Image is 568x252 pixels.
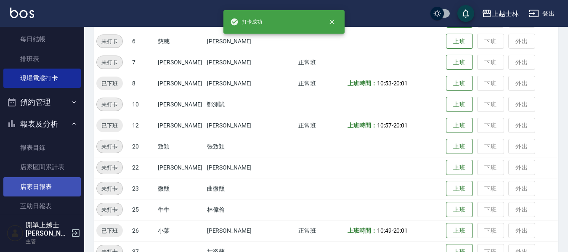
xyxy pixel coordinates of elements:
[97,184,122,193] span: 未打卡
[345,115,444,136] td: -
[3,49,81,69] a: 排班表
[97,205,122,214] span: 未打卡
[130,178,156,199] td: 23
[345,73,444,94] td: -
[393,80,408,87] span: 20:01
[205,220,297,241] td: [PERSON_NAME]
[3,138,81,157] a: 報表目錄
[130,199,156,220] td: 25
[205,94,297,115] td: 鄭測試
[446,223,473,239] button: 上班
[296,115,345,136] td: 正常班
[526,6,558,21] button: 登出
[3,177,81,196] a: 店家日報表
[97,37,122,46] span: 未打卡
[96,226,123,235] span: 已下班
[205,157,297,178] td: [PERSON_NAME]
[3,29,81,49] a: 每日結帳
[130,157,156,178] td: 22
[348,122,377,129] b: 上班時間：
[130,220,156,241] td: 26
[130,94,156,115] td: 10
[205,31,297,52] td: [PERSON_NAME]
[130,115,156,136] td: 12
[205,52,297,73] td: [PERSON_NAME]
[97,58,122,67] span: 未打卡
[3,91,81,113] button: 預約管理
[10,8,34,18] img: Logo
[130,52,156,73] td: 7
[348,227,377,234] b: 上班時間：
[446,181,473,196] button: 上班
[156,94,205,115] td: [PERSON_NAME]
[446,139,473,154] button: 上班
[96,79,123,88] span: 已下班
[130,136,156,157] td: 20
[345,220,444,241] td: -
[446,202,473,218] button: 上班
[156,115,205,136] td: [PERSON_NAME]
[97,163,122,172] span: 未打卡
[296,220,345,241] td: 正常班
[457,5,474,22] button: save
[156,220,205,241] td: 小葉
[446,34,473,49] button: 上班
[7,225,24,241] img: Person
[205,136,297,157] td: 張致穎
[446,160,473,175] button: 上班
[3,196,81,216] a: 互助日報表
[156,157,205,178] td: [PERSON_NAME]
[377,80,392,87] span: 10:53
[393,122,408,129] span: 20:01
[230,18,262,26] span: 打卡成功
[97,100,122,109] span: 未打卡
[446,55,473,70] button: 上班
[296,52,345,73] td: 正常班
[156,73,205,94] td: [PERSON_NAME]
[446,76,473,91] button: 上班
[492,8,519,19] div: 上越士林
[96,121,123,130] span: 已下班
[3,69,81,88] a: 現場電腦打卡
[97,142,122,151] span: 未打卡
[26,238,69,245] p: 主管
[130,31,156,52] td: 6
[156,52,205,73] td: [PERSON_NAME]
[446,118,473,133] button: 上班
[377,227,392,234] span: 10:49
[26,221,69,238] h5: 開單上越士[PERSON_NAME]
[205,73,297,94] td: [PERSON_NAME]
[130,73,156,94] td: 8
[156,136,205,157] td: 致穎
[205,178,297,199] td: 曲微醺
[348,80,377,87] b: 上班時間：
[156,178,205,199] td: 微醺
[205,199,297,220] td: 林偉倫
[393,227,408,234] span: 20:01
[323,13,341,31] button: close
[3,157,81,177] a: 店家區間累計表
[377,122,392,129] span: 10:57
[478,5,522,22] button: 上越士林
[156,199,205,220] td: 牛牛
[205,115,297,136] td: [PERSON_NAME]
[3,113,81,135] button: 報表及分析
[446,97,473,112] button: 上班
[156,31,205,52] td: 慈穗
[296,73,345,94] td: 正常班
